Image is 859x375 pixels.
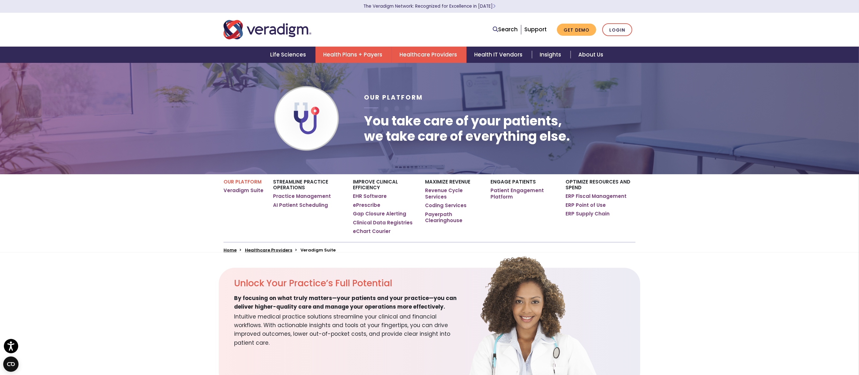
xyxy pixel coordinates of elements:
a: Veradigm Suite [224,187,263,194]
a: Coding Services [425,202,467,209]
a: Practice Management [273,193,331,199]
a: The Veradigm Network: Recognized for Excellence in [DATE]Learn More [363,3,496,9]
a: Revenue Cycle Services [425,187,481,200]
a: About Us [571,47,611,63]
a: Insights [532,47,571,63]
a: Clinical Data Registries [353,220,413,226]
button: Open CMP widget [3,356,19,372]
a: ERP Point of Use [566,202,606,208]
a: Patient Engagement Platform [490,187,556,200]
span: Intuitive medical practice solutions streamline your clinical and financial workflows. With actio... [234,311,465,347]
a: Home [224,247,237,253]
a: Health Plans + Payers [315,47,392,63]
a: eChart Courier [353,228,391,235]
a: Get Demo [557,24,596,36]
a: Payerpath Clearinghouse [425,211,481,224]
a: AI Patient Scheduling [273,202,328,208]
a: Life Sciences [262,47,315,63]
a: Gap Closure Alerting [353,211,406,217]
a: Support [524,26,547,33]
a: Healthcare Providers [392,47,467,63]
iframe: Drift Chat Widget [737,329,851,367]
a: Search [493,25,518,34]
a: Healthcare Providers [245,247,292,253]
a: Login [602,23,632,36]
span: By focusing on what truly matters—your patients and your practice—you can deliver higher-quality ... [234,294,465,311]
span: Our Platform [364,93,423,102]
a: ePrescribe [353,202,380,208]
a: Health IT Vendors [467,47,532,63]
h2: Unlock Your Practice’s Full Potential [234,278,465,289]
a: EHR Software [353,193,387,199]
a: ERP Supply Chain [566,211,610,217]
span: Learn More [493,3,496,9]
h1: You take care of your patients, we take care of everything else. [364,113,570,144]
img: Veradigm logo [224,19,311,40]
a: ERP Fiscal Management [566,193,627,199]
